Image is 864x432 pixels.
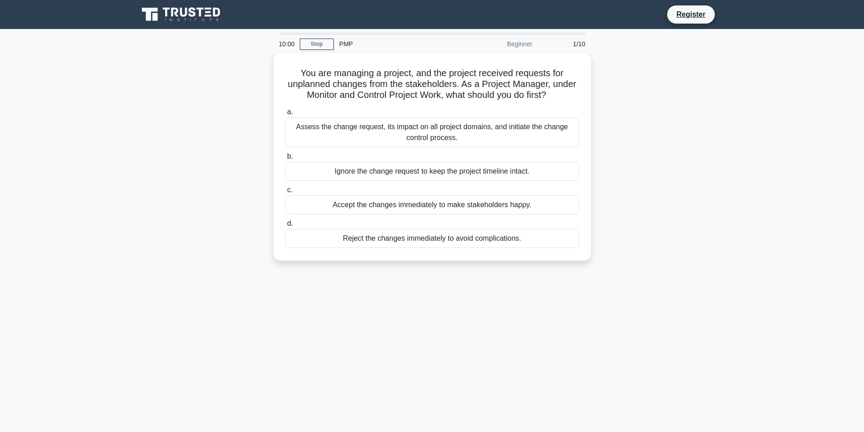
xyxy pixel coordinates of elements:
[273,35,300,53] div: 10:00
[284,68,580,101] h5: You are managing a project, and the project received requests for unplanned changes from the stak...
[285,195,579,214] div: Accept the changes immediately to make stakeholders happy.
[287,152,293,160] span: b.
[459,35,538,53] div: Beginner
[285,229,579,248] div: Reject the changes immediately to avoid complications.
[285,117,579,147] div: Assess the change request, its impact on all project domains, and initiate the change control pro...
[300,39,334,50] a: Stop
[671,9,711,20] a: Register
[285,162,579,181] div: Ignore the change request to keep the project timeline intact.
[334,35,459,53] div: PMP
[538,35,591,53] div: 1/10
[287,108,293,116] span: a.
[287,219,293,227] span: d.
[287,186,293,194] span: c.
